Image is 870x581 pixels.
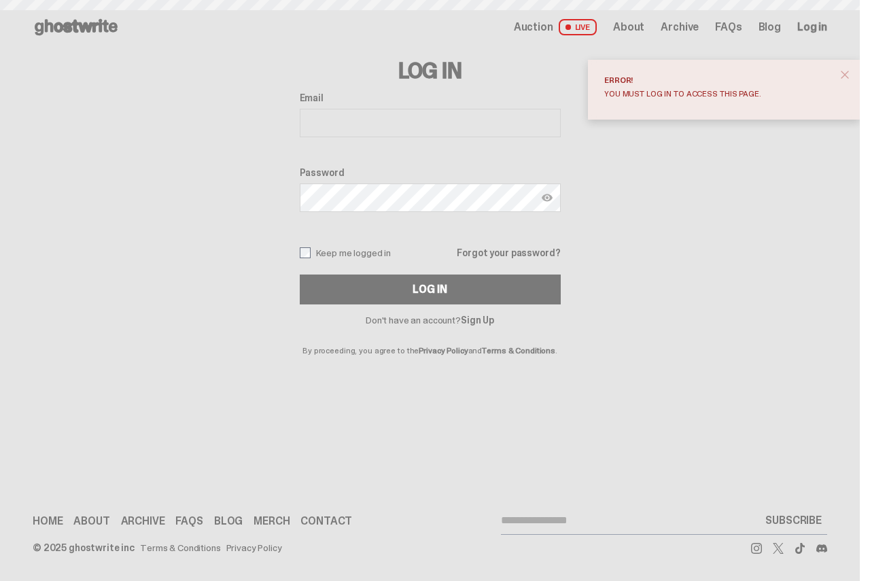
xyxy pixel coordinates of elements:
div: Error! [604,76,833,84]
a: Sign Up [461,314,494,326]
label: Keep me logged in [300,247,391,258]
button: close [833,63,857,87]
div: © 2025 ghostwrite inc [33,543,135,552]
a: About [73,516,109,527]
button: SUBSCRIBE [760,507,827,534]
a: Forgot your password? [457,248,560,258]
img: Show password [542,192,553,203]
input: Keep me logged in [300,247,311,258]
a: Archive [661,22,699,33]
div: Log In [413,284,447,295]
a: Privacy Policy [226,543,282,552]
a: Log in [797,22,827,33]
span: Auction [514,22,553,33]
button: Log In [300,275,561,304]
p: By proceeding, you agree to the and . [300,325,561,355]
a: Auction LIVE [514,19,597,35]
a: Blog [214,516,243,527]
div: You must log in to access this page. [604,90,833,98]
a: Archive [121,516,165,527]
label: Email [300,92,561,103]
p: Don't have an account? [300,315,561,325]
span: LIVE [559,19,597,35]
a: Terms & Conditions [482,345,555,356]
a: Privacy Policy [419,345,468,356]
h3: Log In [300,60,561,82]
a: FAQs [175,516,203,527]
a: About [613,22,644,33]
a: Merch [254,516,290,527]
a: FAQs [715,22,742,33]
a: Contact [300,516,352,527]
label: Password [300,167,561,178]
a: Terms & Conditions [140,543,220,552]
a: Home [33,516,63,527]
a: Blog [759,22,781,33]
